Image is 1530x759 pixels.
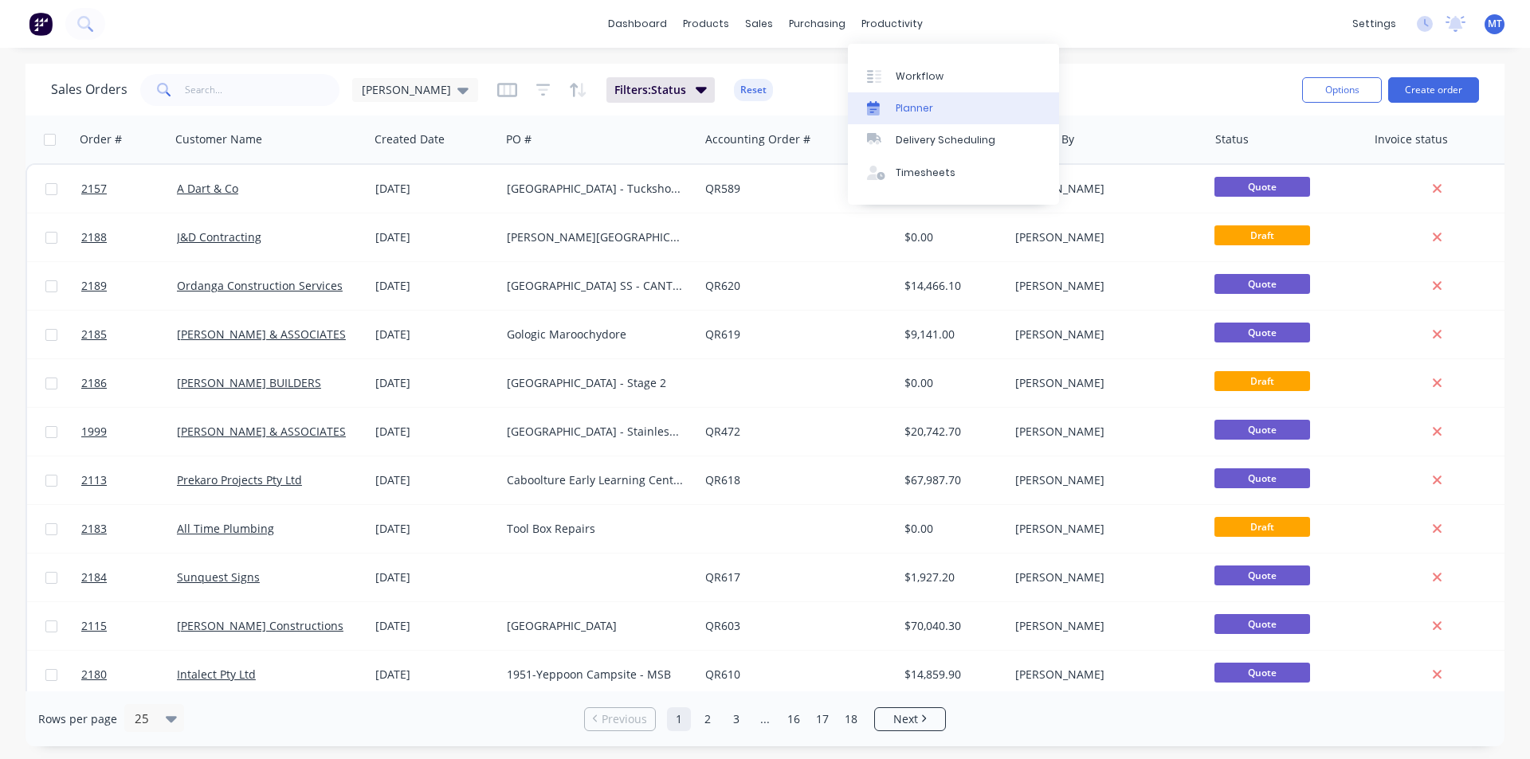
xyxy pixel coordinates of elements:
div: 1951-Yeppoon Campsite - MSB [507,667,684,683]
span: 2186 [81,375,107,391]
a: 2183 [81,505,177,553]
a: Page 3 [724,707,748,731]
span: 2188 [81,229,107,245]
button: Filters:Status [606,77,715,103]
span: 2180 [81,667,107,683]
div: [DATE] [375,424,494,440]
span: Draft [1214,517,1310,537]
div: [DATE] [375,472,494,488]
span: 2183 [81,521,107,537]
div: products [675,12,737,36]
span: MT [1488,17,1502,31]
div: Gologic Maroochydore [507,327,684,342]
span: Rows per page [38,711,117,727]
ul: Pagination [578,707,952,731]
div: $0.00 [904,375,998,391]
a: QR610 [705,667,740,682]
div: [PERSON_NAME][GEOGRAPHIC_DATA] - Tuckshop Refurbishment [507,229,684,245]
a: QR619 [705,327,740,342]
a: 2186 [81,359,177,407]
span: Quote [1214,274,1310,294]
span: Quote [1214,663,1310,683]
a: QR620 [705,278,740,293]
span: Quote [1214,177,1310,197]
div: [DATE] [375,278,494,294]
a: 2184 [81,554,177,601]
span: 2184 [81,569,107,585]
div: [PERSON_NAME] [1015,375,1192,391]
div: [PERSON_NAME] [1015,181,1192,197]
div: productivity [853,12,931,36]
span: Filters: Status [614,82,686,98]
div: [DATE] [375,229,494,245]
a: Sunquest Signs [177,569,260,585]
a: Page 17 [810,707,834,731]
a: 2157 [81,165,177,213]
div: PO # [506,131,532,147]
span: Quote [1214,323,1310,342]
a: Page 16 [782,707,806,731]
div: [DATE] [375,569,494,585]
a: J&D Contracting [177,229,261,245]
div: Planner [896,101,933,115]
span: 2113 [81,472,107,488]
div: [PERSON_NAME] [1015,667,1192,683]
div: $9,141.00 [904,327,998,342]
span: Previous [602,711,647,727]
div: purchasing [781,12,853,36]
a: Page 18 [839,707,863,731]
span: 2185 [81,327,107,342]
a: A Dart & Co [177,181,238,196]
div: [GEOGRAPHIC_DATA] - Tuckshop Refurbishment [507,181,684,197]
a: QR472 [705,424,740,439]
a: QR618 [705,472,740,487]
a: 2115 [81,602,177,650]
div: [PERSON_NAME] [1015,521,1192,537]
a: Workflow [848,60,1059,92]
span: [PERSON_NAME] [362,81,451,98]
button: Create order [1388,77,1479,103]
div: Delivery Scheduling [896,133,995,147]
div: [DATE] [375,618,494,634]
div: settings [1344,12,1404,36]
input: Search... [185,74,340,106]
img: Factory [29,12,53,36]
div: $20,742.70 [904,424,998,440]
a: dashboard [600,12,675,36]
span: Draft [1214,371,1310,391]
a: [PERSON_NAME] Constructions [177,618,343,633]
a: Prekaro Projects Pty Ltd [177,472,302,487]
a: Planner [848,92,1059,124]
div: Order # [80,131,122,147]
div: $14,466.10 [904,278,998,294]
span: Quote [1214,614,1310,634]
div: Caboolture Early Learning Centre - D&C [507,472,684,488]
div: $0.00 [904,229,998,245]
div: Invoice status [1375,131,1448,147]
div: [DATE] [375,667,494,683]
div: [PERSON_NAME] [1015,229,1192,245]
a: QR617 [705,569,740,585]
div: Status [1215,131,1249,147]
span: Quote [1214,565,1310,585]
span: 1999 [81,424,107,440]
div: [GEOGRAPHIC_DATA] SS - CANTEEN REFURBISHMENT [507,278,684,294]
a: [PERSON_NAME] & ASSOCIATES [177,424,346,439]
div: [DATE] [375,181,494,197]
a: All Time Plumbing [177,521,274,536]
a: Ordanga Construction Services [177,278,343,293]
div: $70,040.30 [904,618,998,634]
a: Intalect Pty Ltd [177,667,256,682]
a: Previous page [585,711,655,727]
a: 2185 [81,311,177,358]
div: Workflow [896,69,943,84]
a: QR603 [705,618,740,633]
div: [PERSON_NAME] [1015,569,1192,585]
div: Timesheets [896,166,955,180]
div: Tool Box Repairs [507,521,684,537]
a: Page 2 [696,707,720,731]
div: [PERSON_NAME] [1015,472,1192,488]
div: [GEOGRAPHIC_DATA] - Stainless Works - Revised [DATE] [507,424,684,440]
a: 1999 [81,408,177,456]
h1: Sales Orders [51,82,127,97]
